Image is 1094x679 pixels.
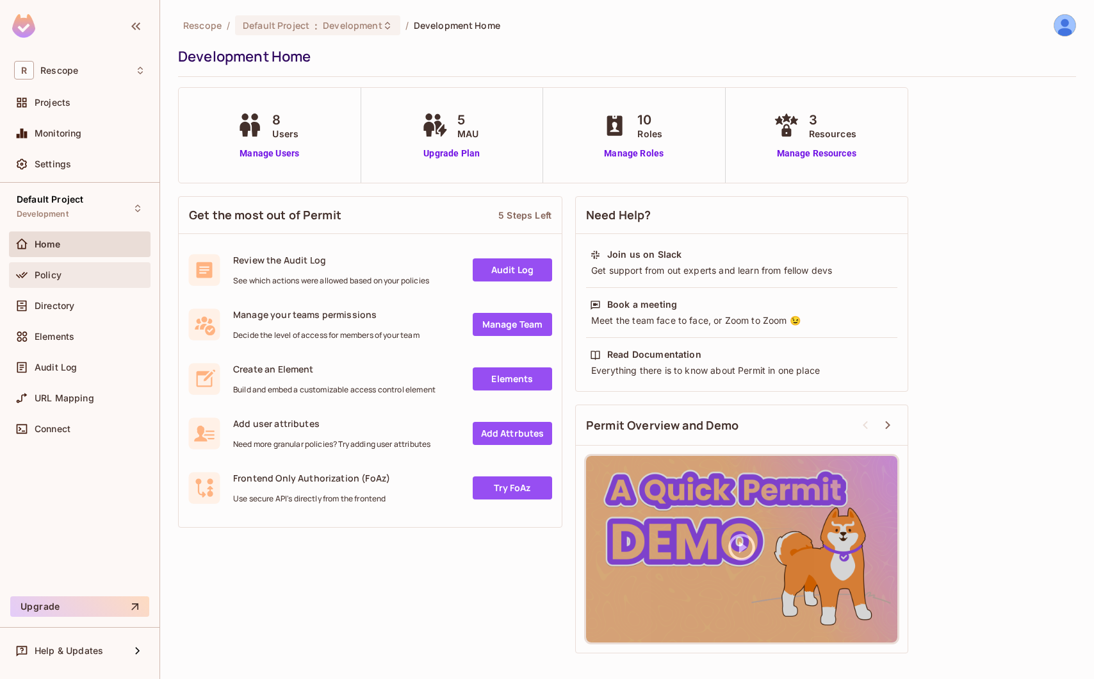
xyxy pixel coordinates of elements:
img: Helen Kochetkova [1054,15,1075,36]
a: Try FoAz [473,476,552,499]
a: Elements [473,367,552,390]
div: Get support from out experts and learn from fellow devs [590,264,894,277]
span: Workspace: Rescope [40,65,78,76]
div: Book a meeting [607,298,677,311]
span: Audit Log [35,362,77,373]
span: Frontend Only Authorization (FoAz) [233,472,390,484]
span: Monitoring [35,128,82,138]
span: Manage your teams permissions [233,308,420,321]
span: Help & Updates [35,646,103,656]
span: Development [17,209,69,219]
span: Create an Element [233,363,436,375]
span: Policy [35,270,61,280]
a: Upgrade Plan [419,147,485,160]
span: Permit Overview and Demo [586,417,739,433]
span: Build and embed a customizable access control element [233,385,436,395]
span: Development [323,19,382,31]
span: R [14,61,34,80]
a: Manage Resources [771,147,863,160]
span: Home [35,239,61,249]
span: MAU [457,127,478,140]
div: Join us on Slack [607,248,682,261]
a: Add Attrbutes [473,422,552,445]
span: Default Project [17,194,83,205]
span: 3 [809,110,856,130]
a: Manage Team [473,313,552,336]
span: Review the Audit Log [233,254,429,266]
span: : [314,21,318,31]
span: Users [272,127,298,140]
div: Meet the team face to face, or Zoom to Zoom 😉 [590,314,894,327]
div: Everything there is to know about Permit in one place [590,364,894,377]
span: 8 [272,110,298,130]
span: Get the most out of Permit [189,207,341,223]
span: See which actions were allowed based on your policies [233,276,429,286]
span: the active workspace [183,19,222,31]
span: Add user attributes [233,417,430,430]
div: 5 Steps Left [498,209,551,221]
span: 5 [457,110,478,130]
span: Need Help? [586,207,651,223]
span: Connect [35,424,70,434]
span: Default Project [243,19,309,31]
div: Read Documentation [607,348,701,361]
span: URL Mapping [35,393,94,403]
span: Resources [809,127,856,140]
span: 10 [637,110,662,130]
span: Settings [35,159,71,169]
a: Manage Users [234,147,305,160]
span: Elements [35,331,74,342]
div: Development Home [178,47,1070,66]
span: Development Home [414,19,500,31]
span: Decide the level of access for members of your team [233,330,420,340]
li: / [405,19,409,31]
span: Need more granular policies? Try adding user attributes [233,439,430,449]
span: Roles [637,127,662,140]
button: Upgrade [10,596,149,617]
img: SReyMgAAAABJRU5ErkJggg== [12,14,35,38]
a: Manage Roles [599,147,669,160]
span: Use secure API's directly from the frontend [233,494,390,504]
li: / [227,19,230,31]
span: Directory [35,301,74,311]
span: Projects [35,97,70,108]
a: Audit Log [473,258,552,281]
